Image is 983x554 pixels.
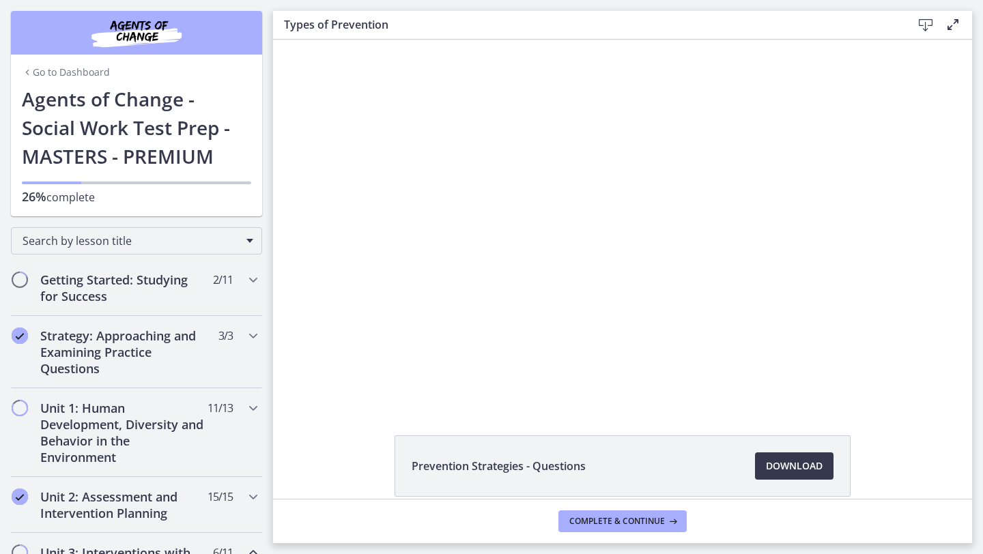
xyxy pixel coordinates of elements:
i: Completed [12,327,28,344]
i: Completed [12,489,28,505]
span: 11 / 13 [208,400,233,416]
h2: Getting Started: Studying for Success [40,272,207,304]
a: Go to Dashboard [22,65,110,79]
h3: Types of Prevention [284,16,890,33]
img: Agents of Change Social Work Test Prep [55,16,218,49]
span: Complete & continue [569,516,665,527]
a: Download [755,452,834,480]
h1: Agents of Change - Social Work Test Prep - MASTERS - PREMIUM [22,85,251,171]
button: Complete & continue [558,510,687,532]
span: Search by lesson title [23,233,240,248]
h2: Strategy: Approaching and Examining Practice Questions [40,327,207,377]
span: 26% [22,188,46,205]
span: 3 / 3 [218,327,233,344]
div: Search by lesson title [11,227,262,254]
p: complete [22,188,251,205]
span: 2 / 11 [213,272,233,288]
h2: Unit 2: Assessment and Intervention Planning [40,489,207,521]
h2: Unit 1: Human Development, Diversity and Behavior in the Environment [40,400,207,465]
span: Download [766,458,823,474]
span: Prevention Strategies - Questions [412,458,586,474]
iframe: Video Lesson [273,40,972,404]
span: 15 / 15 [208,489,233,505]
